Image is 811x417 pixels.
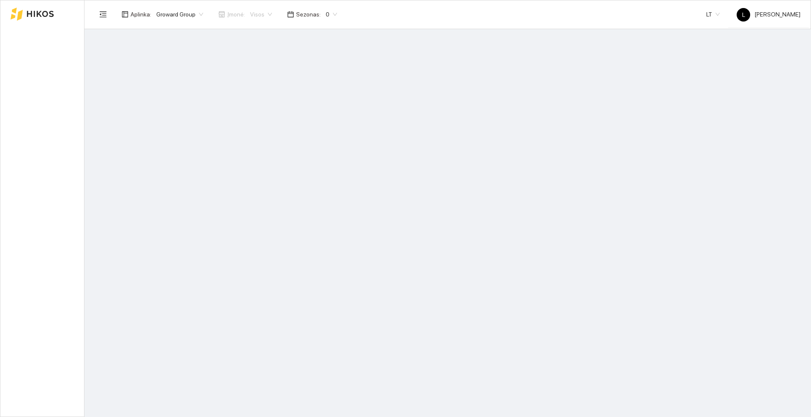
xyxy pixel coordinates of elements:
[326,8,337,21] span: 0
[218,11,225,18] span: shop
[99,11,107,18] span: menu-fold
[742,8,745,22] span: L
[131,10,151,19] span: Aplinka :
[227,10,245,19] span: Įmonė :
[250,8,272,21] span: Visos
[737,11,800,18] span: [PERSON_NAME]
[296,10,321,19] span: Sezonas :
[95,6,112,23] button: menu-fold
[156,8,203,21] span: Groward Group
[287,11,294,18] span: calendar
[122,11,128,18] span: layout
[706,8,720,21] span: LT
